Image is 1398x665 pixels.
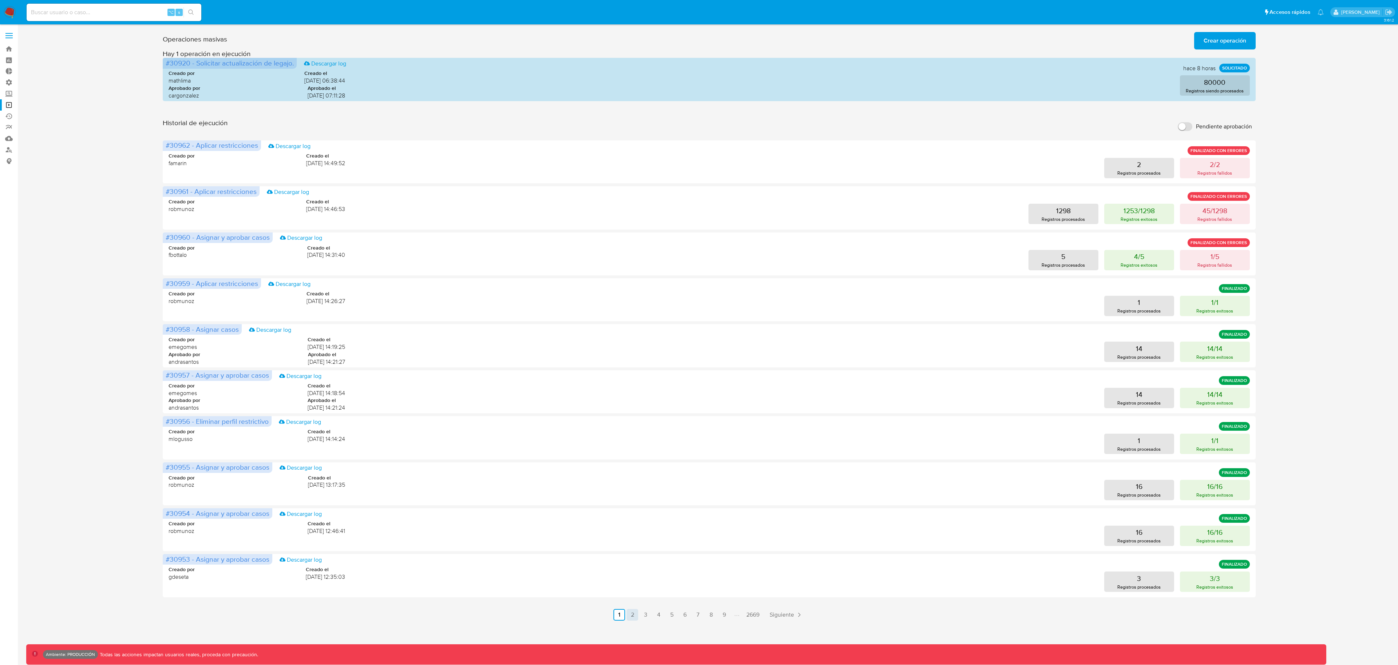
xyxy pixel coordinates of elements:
[98,651,258,658] p: Todas las acciones impactan usuarios reales, proceda con precaución.
[168,9,174,16] span: ⌥
[27,8,201,17] input: Buscar usuario o caso...
[1318,9,1324,15] a: Notificaciones
[183,7,198,17] button: search-icon
[178,9,180,16] span: s
[1385,8,1393,16] a: Salir
[1269,8,1310,16] span: Accesos rápidos
[46,653,95,656] p: Ambiente: PRODUCCIÓN
[1341,9,1382,16] p: leandrojossue.ramirez@mercadolibre.com.co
